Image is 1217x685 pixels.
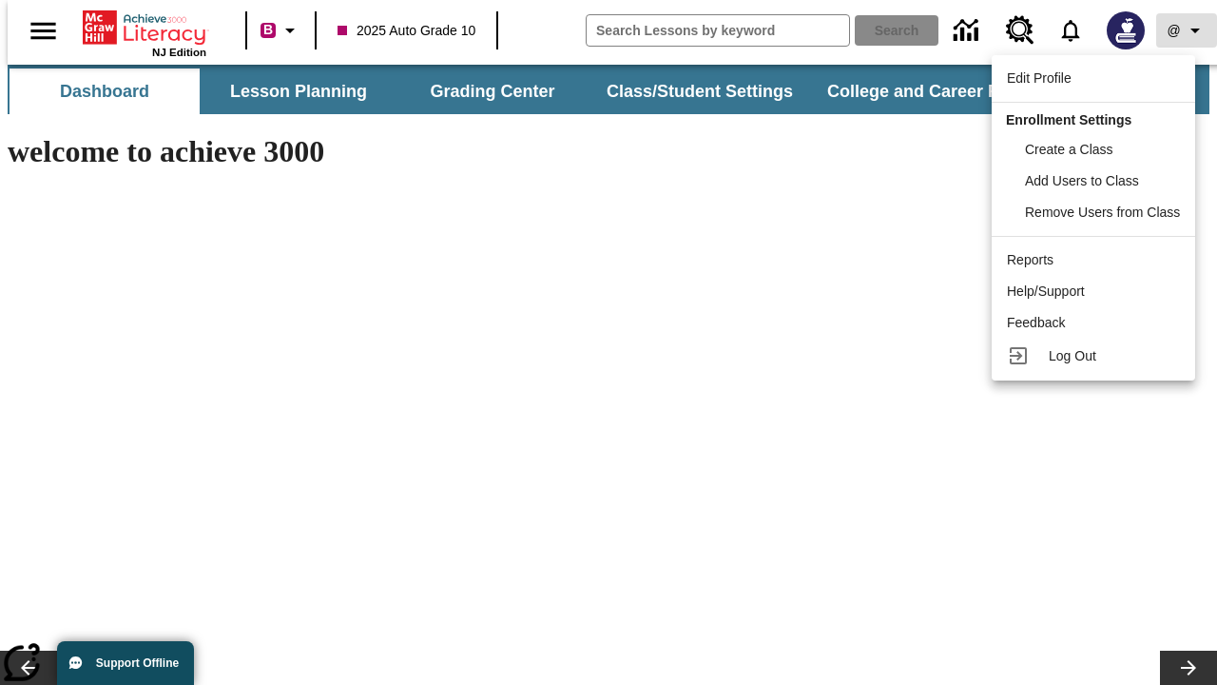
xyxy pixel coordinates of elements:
[1007,315,1065,330] span: Feedback
[1025,205,1180,220] span: Remove Users from Class
[1025,173,1139,188] span: Add Users to Class
[1007,284,1085,299] span: Help/Support
[1006,112,1131,127] span: Enrollment Settings
[1049,348,1096,363] span: Log Out
[1007,70,1072,86] span: Edit Profile
[1025,142,1113,157] span: Create a Class
[1007,252,1053,267] span: Reports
